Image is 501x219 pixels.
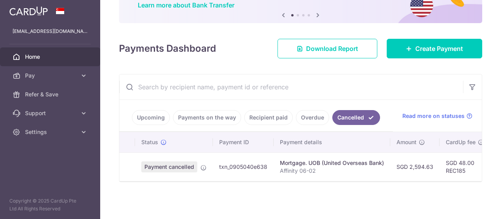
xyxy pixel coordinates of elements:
[278,39,377,58] a: Download Report
[402,112,472,120] a: Read more on statuses
[390,152,440,181] td: SGD 2,594.63
[119,42,216,56] h4: Payments Dashboard
[138,1,234,9] a: Learn more about Bank Transfer
[402,112,465,120] span: Read more on statuses
[440,152,490,181] td: SGD 48.00 REC185
[387,39,482,58] a: Create Payment
[132,110,170,125] a: Upcoming
[415,44,463,53] span: Create Payment
[274,132,390,152] th: Payment details
[25,128,77,136] span: Settings
[119,74,463,100] input: Search by recipient name, payment id or reference
[141,138,158,146] span: Status
[141,161,197,172] span: Payment cancelled
[173,110,241,125] a: Payments on the way
[296,110,329,125] a: Overdue
[25,90,77,98] span: Refer & Save
[446,138,476,146] span: CardUp fee
[213,132,274,152] th: Payment ID
[280,159,384,167] div: Mortgage. UOB (United Overseas Bank)
[25,109,77,117] span: Support
[25,72,77,80] span: Pay
[13,27,88,35] p: [EMAIL_ADDRESS][DOMAIN_NAME]
[213,152,274,181] td: txn_0905040e638
[244,110,293,125] a: Recipient paid
[332,110,380,125] a: Cancelled
[396,138,416,146] span: Amount
[280,167,384,175] p: Affinity 06-02
[306,44,358,53] span: Download Report
[25,53,77,61] span: Home
[9,6,48,16] img: CardUp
